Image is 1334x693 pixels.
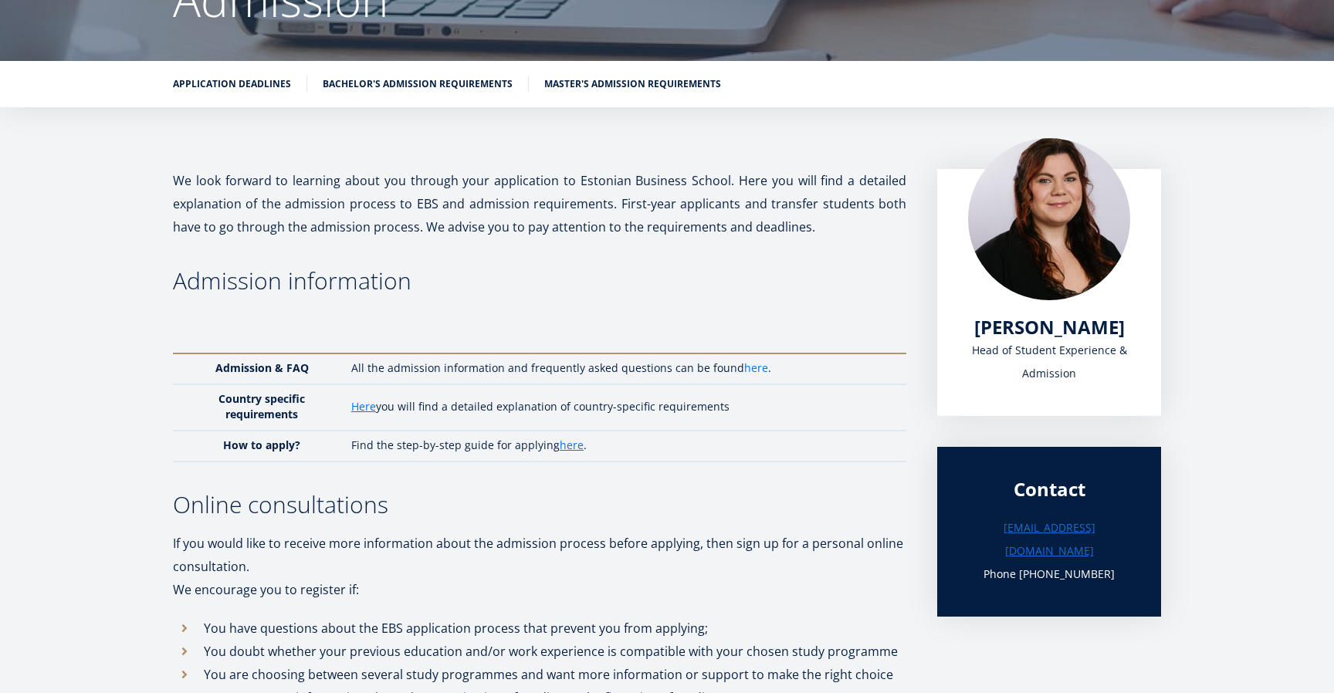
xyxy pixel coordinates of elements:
[974,314,1125,340] span: [PERSON_NAME]
[173,663,906,686] li: You are choosing between several study programmes and want more information or support to make th...
[223,438,300,452] strong: How to apply?
[173,640,906,663] li: You doubt whether your previous education and/or work experience is compatible with your chosen s...
[173,269,906,292] h3: Admission information
[344,384,906,431] td: you will find a detailed explanation of country-specific requirements
[544,76,721,92] a: Master's admission requirements
[968,138,1130,300] img: liina reimann
[323,76,513,92] a: Bachelor's admission requirements
[560,438,584,453] a: here
[173,493,906,516] h3: Online consultations
[744,360,768,376] a: here
[968,563,1130,586] h3: Phone [PHONE_NUMBER]
[173,169,906,238] p: We look forward to learning about you through your application to Estonian Business School. Here ...
[351,399,376,414] a: Here
[173,532,906,578] p: If you would like to receive more information about the admission process before applying, then s...
[173,76,291,92] a: Application deadlines
[968,478,1130,501] div: Contact
[173,578,906,601] p: We encourage you to register if:
[215,360,309,375] strong: Admission & FAQ
[974,316,1125,339] a: [PERSON_NAME]
[351,438,891,453] p: Find the step-by-step guide for applying .
[344,353,906,384] td: All the admission information and frequently asked questions can be found .
[968,339,1130,385] div: Head of Student Experience & Admission
[968,516,1130,563] a: [EMAIL_ADDRESS][DOMAIN_NAME]
[218,391,305,421] strong: Country specific requirements
[173,617,906,640] li: You have questions about the EBS application process that prevent you from applying;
